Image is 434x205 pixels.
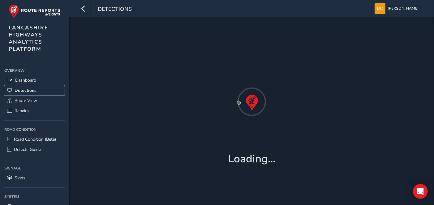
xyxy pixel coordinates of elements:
h1: Loading... [228,152,275,165]
span: LANCASHIRE HIGHWAYS ANALYTICS PLATFORM [9,24,48,53]
span: Defects Guide [14,147,41,152]
button: [PERSON_NAME] [375,3,421,14]
img: rr logo [9,4,60,18]
span: Road Condition (Beta) [14,136,56,142]
a: Detections [4,85,65,96]
span: Detections [98,5,132,14]
span: Detections [15,88,37,93]
img: diamond-layout [375,3,385,14]
span: Repairs [15,108,29,114]
span: Signs [15,175,25,181]
span: [PERSON_NAME] [388,3,419,14]
div: System [4,192,65,201]
a: Road Condition (Beta) [4,134,65,144]
a: Signs [4,173,65,183]
a: Repairs [4,106,65,116]
a: Route View [4,96,65,106]
a: Defects Guide [4,144,65,155]
span: Route View [15,98,37,104]
span: Dashboard [15,77,36,83]
div: Overview [4,66,65,75]
div: Open Intercom Messenger [413,184,428,199]
a: Dashboard [4,75,65,85]
div: Road Condition [4,125,65,134]
div: Signage [4,164,65,173]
